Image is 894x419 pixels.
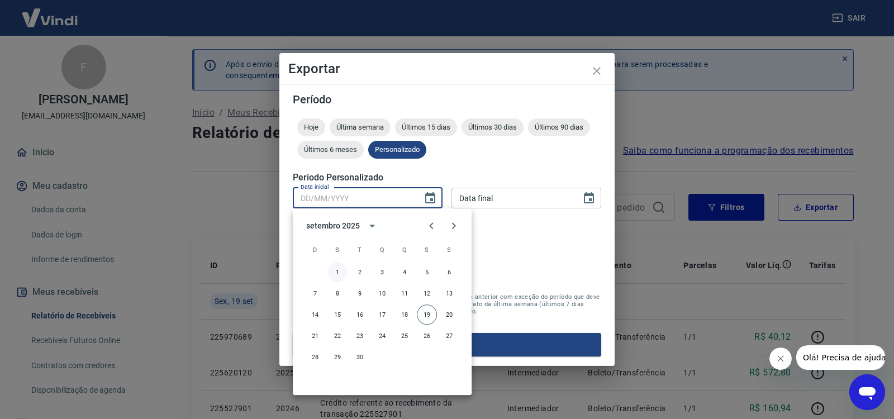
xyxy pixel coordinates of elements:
button: 28 [305,347,325,367]
button: calendar view is open, switch to year view [363,216,382,235]
button: 6 [439,262,459,282]
span: domingo [305,239,325,261]
button: Previous month [420,215,443,237]
input: DD/MM/YYYY [451,188,573,208]
button: 2 [350,262,370,282]
h4: Exportar [288,62,606,75]
button: 7 [305,283,325,303]
span: Últimos 30 dias [462,123,524,131]
span: terça-feira [350,239,370,261]
div: setembro 2025 [306,220,359,232]
iframe: Botão para abrir a janela de mensagens [849,374,885,410]
span: Últimos 90 dias [528,123,590,131]
span: Olá! Precisa de ajuda? [7,8,94,17]
button: 3 [372,262,392,282]
button: 14 [305,304,325,325]
button: 26 [417,326,437,346]
span: sexta-feira [417,239,437,261]
button: 15 [327,304,348,325]
button: 18 [394,304,415,325]
button: 16 [350,304,370,325]
div: Últimos 15 dias [395,118,457,136]
button: close [583,58,610,84]
button: 17 [372,304,392,325]
span: Hoje [297,123,325,131]
button: 10 [372,283,392,303]
button: 5 [417,262,437,282]
div: Últimos 90 dias [528,118,590,136]
button: Choose date [578,187,600,209]
button: 9 [350,283,370,303]
iframe: Mensagem da empresa [796,345,885,370]
button: 29 [327,347,348,367]
span: Personalizado [368,145,426,154]
button: 30 [350,347,370,367]
span: Últimos 6 meses [297,145,364,154]
button: Next month [443,215,465,237]
button: 11 [394,283,415,303]
button: 13 [439,283,459,303]
span: sábado [439,239,459,261]
button: 21 [305,326,325,346]
div: Últimos 6 meses [297,141,364,159]
button: 19 [417,304,437,325]
iframe: Fechar mensagem [769,347,792,370]
button: 8 [327,283,348,303]
label: Data inicial [301,183,329,191]
div: Última semana [330,118,391,136]
span: Últimos 15 dias [395,123,457,131]
span: quarta-feira [372,239,392,261]
span: quinta-feira [394,239,415,261]
button: Choose date [419,187,441,209]
div: Personalizado [368,141,426,159]
button: 27 [439,326,459,346]
button: 25 [394,326,415,346]
span: segunda-feira [327,239,348,261]
input: DD/MM/YYYY [293,188,415,208]
button: 24 [372,326,392,346]
button: 20 [439,304,459,325]
h5: Período [293,94,601,105]
button: 12 [417,283,437,303]
button: 4 [394,262,415,282]
button: 1 [327,262,348,282]
button: 23 [350,326,370,346]
h5: Período Personalizado [293,172,601,183]
div: Hoje [297,118,325,136]
div: Últimos 30 dias [462,118,524,136]
span: Última semana [330,123,391,131]
button: 22 [327,326,348,346]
